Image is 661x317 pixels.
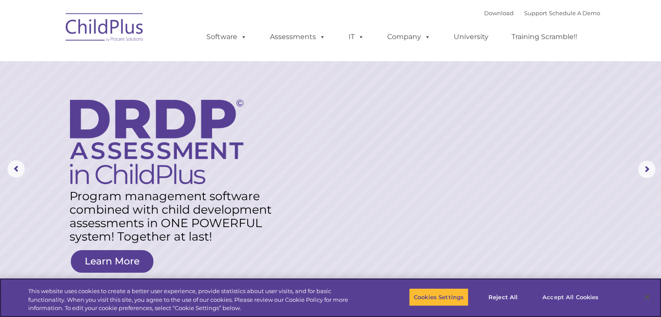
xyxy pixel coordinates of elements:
[503,28,586,46] a: Training Scramble!!
[484,10,600,17] font: |
[379,28,439,46] a: Company
[484,10,514,17] a: Download
[524,10,547,17] a: Support
[70,189,281,243] rs-layer: Program management software combined with child development assessments in ONE POWERFUL system! T...
[261,28,334,46] a: Assessments
[61,7,148,50] img: ChildPlus by Procare Solutions
[198,28,256,46] a: Software
[28,287,364,313] div: This website uses cookies to create a better user experience, provide statistics about user visit...
[70,99,243,184] img: DRDP Assessment in ChildPlus
[549,10,600,17] a: Schedule A Demo
[71,250,153,273] a: Learn More
[538,288,603,306] button: Accept All Cookies
[121,57,147,64] span: Last name
[445,28,497,46] a: University
[409,288,468,306] button: Cookies Settings
[121,93,158,99] span: Phone number
[476,288,530,306] button: Reject All
[638,287,657,307] button: Close
[340,28,373,46] a: IT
